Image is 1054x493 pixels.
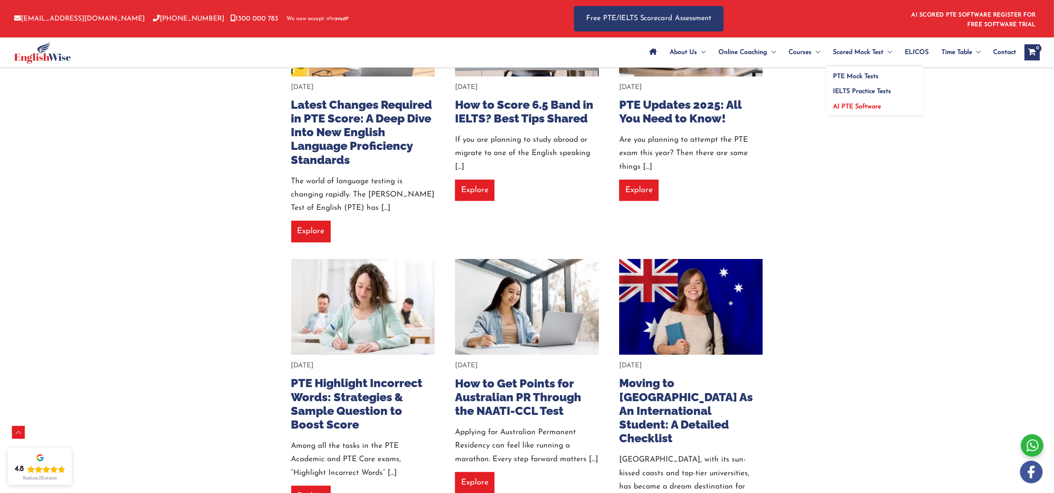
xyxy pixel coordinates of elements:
a: 1300 000 783 [230,15,278,22]
a: Scored Mock TestMenu Toggle [827,38,898,66]
span: Time Table [941,38,972,66]
div: Read our 718 reviews [23,476,57,480]
a: View Shopping Cart, empty [1025,44,1040,60]
a: AI PTE Software [827,96,923,115]
img: cropped-ew-logo [14,41,71,64]
a: [PHONE_NUMBER] [153,15,224,22]
a: Explore [619,180,659,201]
span: PTE Mock Tests [833,73,879,80]
span: [DATE] [619,362,642,369]
span: IELTS Practice Tests [833,88,891,95]
span: [DATE] [619,84,642,91]
a: PTE Updates 2025: All You Need to Know! [619,98,741,125]
span: [DATE] [291,362,314,369]
a: PTE Highlight Incorrect Words: Strategies & Sample Question to Boost Score [291,376,423,431]
span: [DATE] [455,362,478,369]
a: AI SCORED PTE SOFTWARE REGISTER FOR FREE SOFTWARE TRIAL [912,12,1036,28]
a: PTE Mock Tests [827,66,923,81]
a: Contact [987,38,1016,66]
div: If you are planning to study abroad or migrate to one of the English speaking [...] [455,133,599,174]
span: We now accept [286,15,324,23]
a: Free PTE/IELTS Scorecard Assessment [574,6,724,31]
a: [EMAIL_ADDRESS][DOMAIN_NAME] [14,15,145,22]
a: Latest Changes Required in PTE Score: A Deep Dive Into New English Language Proficiency Standards [291,98,432,167]
span: Online Coaching [718,38,767,66]
a: Explore [291,221,331,242]
span: [DATE] [291,84,314,91]
a: Online CoachingMenu Toggle [712,38,782,66]
a: How to Get Points for Australian PR Through the NAATI-CCL Test [455,377,581,418]
span: Menu Toggle [812,38,820,66]
span: Menu Toggle [883,38,892,66]
span: Menu Toggle [697,38,705,66]
span: Menu Toggle [767,38,776,66]
img: Afterpay-Logo [326,17,349,21]
span: Courses [789,38,812,66]
span: Menu Toggle [972,38,981,66]
a: About UsMenu Toggle [663,38,712,66]
div: The world of language testing is changing rapidly. The [PERSON_NAME] Test of English (PTE) has [...] [291,175,435,215]
a: Moving to [GEOGRAPHIC_DATA] As An International Student: A Detailed Checklist [619,376,753,445]
span: [DATE] [455,84,478,91]
a: Time TableMenu Toggle [935,38,987,66]
a: CoursesMenu Toggle [782,38,827,66]
a: IELTS Practice Tests [827,81,923,97]
div: Applying for Australian Permanent Residency can feel like running a marathon. Every step forward ... [455,426,599,466]
span: ELICOS [905,38,929,66]
span: AI PTE Software [833,104,881,110]
a: How to Score 6.5 Band in IELTS? Best Tips Shared [455,98,593,125]
div: Among all the tasks in the PTE Academic and PTE Core exams, “Highlight Incorrect Words” [...] [291,439,435,480]
span: About Us [670,38,697,66]
img: white-facebook.png [1020,461,1043,483]
aside: Header Widget 1 [907,6,1040,32]
span: Scored Mock Test [833,38,883,66]
a: Explore [455,180,495,201]
nav: Site Navigation: Main Menu [643,38,1016,66]
a: ELICOS [898,38,935,66]
div: Are you planning to attempt the PTE exam this year? Then there are some things [...] [619,133,763,174]
span: Contact [993,38,1016,66]
div: 4.8 [15,464,24,474]
div: Rating: 4.8 out of 5 [15,464,65,474]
